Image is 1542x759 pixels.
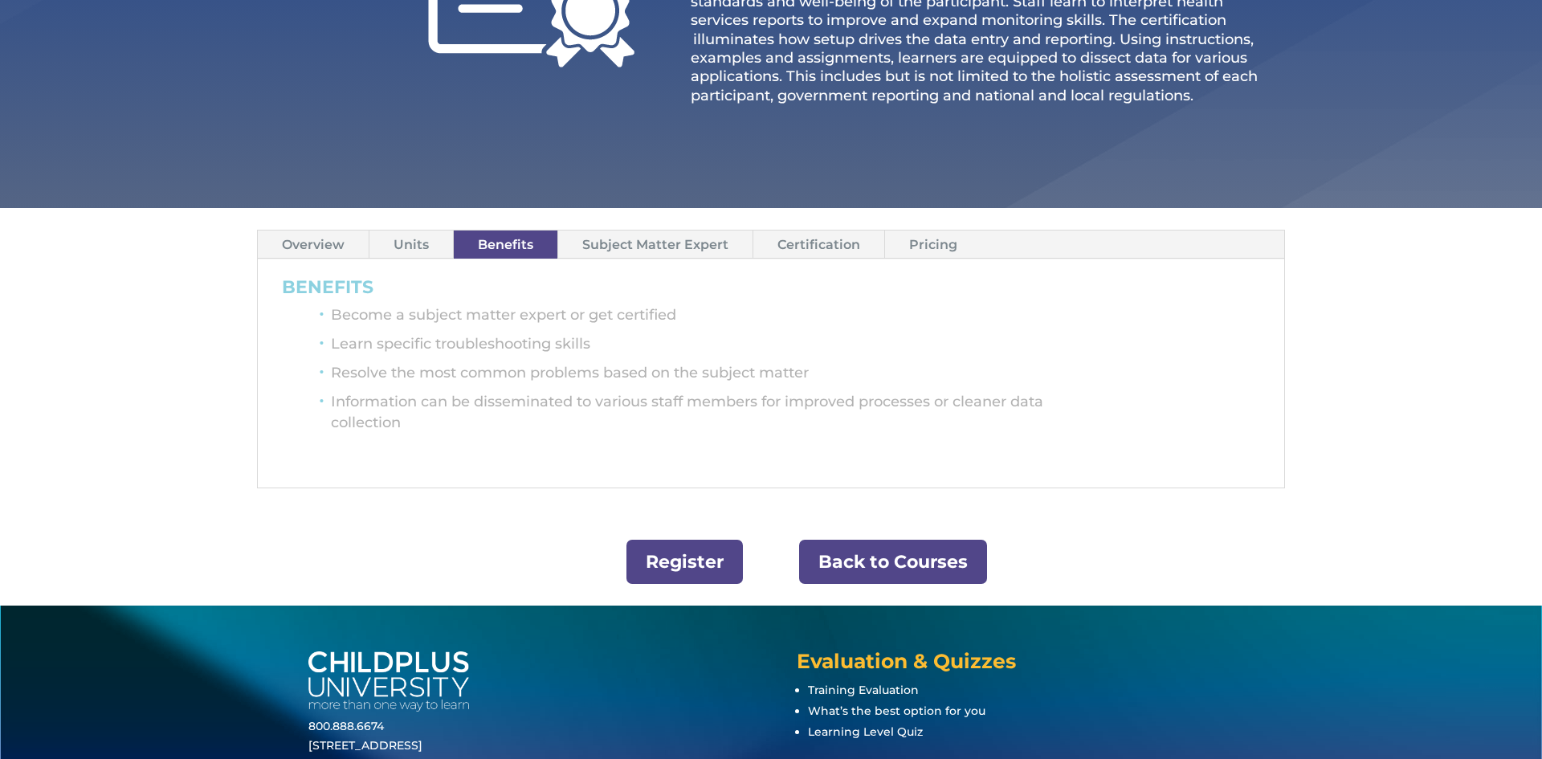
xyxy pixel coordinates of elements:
h4: Evaluation & Quizzes [797,651,1234,679]
a: Register [626,540,743,584]
a: Subject Matter Expert [558,231,753,259]
a: 800.888.6674 [308,719,384,733]
li: Become a subject matter expert or get certified [331,304,1260,333]
a: Benefits [454,231,557,259]
li: Learn specific troubleshooting skills [331,333,1260,362]
li: Information can be disseminated to various staff members for improved processes or cleaner data c... [331,391,1260,441]
h3: Benefits [282,279,1260,304]
a: Pricing [885,231,981,259]
a: Overview [258,231,369,259]
a: Learning Level Quiz [808,724,923,739]
img: white-cpu-wordmark [308,651,469,712]
a: What’s the best option for you [808,704,985,718]
a: Units [369,231,453,259]
a: Back to Courses [799,540,987,584]
a: Certification [753,231,884,259]
li: Resolve the most common problems based on the subject matter [331,362,1260,391]
a: Training Evaluation [808,683,919,697]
